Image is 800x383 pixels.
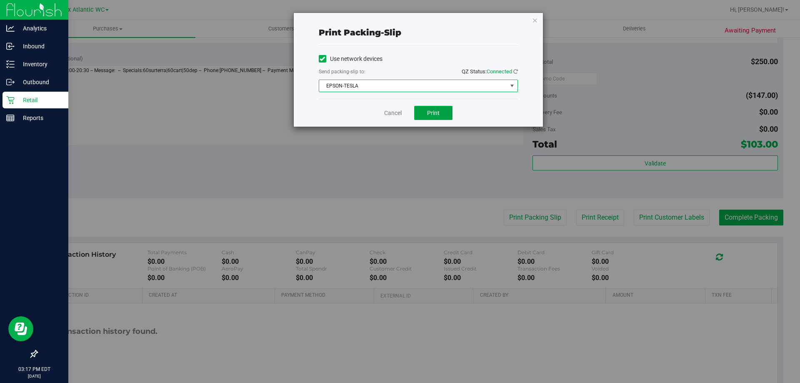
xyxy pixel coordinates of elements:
inline-svg: Outbound [6,78,15,86]
iframe: Resource center [8,316,33,341]
span: QZ Status: [462,68,518,75]
p: Analytics [15,23,65,33]
label: Use network devices [319,55,382,63]
p: Outbound [15,77,65,87]
label: Send packing-slip to: [319,68,365,75]
inline-svg: Retail [6,96,15,104]
inline-svg: Inbound [6,42,15,50]
a: Cancel [384,109,402,118]
inline-svg: Inventory [6,60,15,68]
p: Inbound [15,41,65,51]
span: EPSON-TESLA [319,80,507,92]
inline-svg: Analytics [6,24,15,33]
span: Print [427,110,440,116]
p: Retail [15,95,65,105]
inline-svg: Reports [6,114,15,122]
p: Inventory [15,59,65,69]
span: Print packing-slip [319,28,401,38]
p: [DATE] [4,373,65,379]
p: Reports [15,113,65,123]
button: Print [414,106,452,120]
span: select [507,80,517,92]
span: Connected [487,68,512,75]
p: 03:17 PM EDT [4,365,65,373]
